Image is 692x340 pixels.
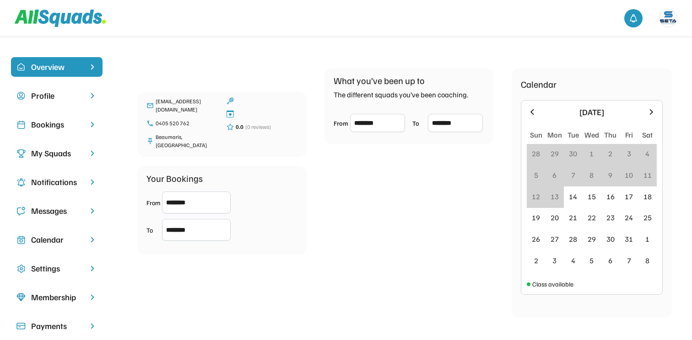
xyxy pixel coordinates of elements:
div: 22 [588,212,596,223]
img: Icon%20copy%205.svg [16,207,26,216]
div: To [412,118,426,128]
div: 29 [551,148,559,159]
div: Settings [31,262,82,275]
div: 28 [569,234,577,244]
div: 0.0 [236,123,243,131]
img: Icon%20copy%203.svg [16,149,26,158]
div: 9 [608,170,612,181]
div: 14 [569,191,577,202]
img: chevron-right.svg [88,91,97,100]
div: 3 [627,148,631,159]
div: Sun [530,129,542,140]
div: 5 [534,170,538,181]
div: 19 [532,212,540,223]
div: 27 [551,234,559,244]
div: Fri [625,129,633,140]
div: Calendar [521,77,557,91]
div: 25 [643,212,652,223]
div: My Squads [31,147,82,159]
div: 15 [588,191,596,202]
img: chevron-right.svg [88,235,97,244]
div: (0 reviews) [245,123,271,131]
div: The different squads you’ve been coaching. [334,89,468,100]
div: 1 [589,148,594,159]
div: 31 [625,234,633,244]
div: 29 [588,234,596,244]
img: Icon%20%2815%29.svg [16,322,26,331]
div: 4 [645,148,649,159]
div: Tue [568,129,579,140]
img: chevron-right.svg [88,149,97,158]
div: Payments [31,320,82,332]
div: 30 [606,234,615,244]
img: home-smile.svg [16,63,26,72]
div: 28 [532,148,540,159]
img: chevron-right.svg [88,264,97,273]
div: 13 [551,191,559,202]
div: Bookings [31,118,82,131]
div: [DATE] [542,106,641,118]
img: chevron-right.svg [88,293,97,302]
div: Messages [31,205,82,217]
div: From [146,198,160,207]
div: 12 [532,191,540,202]
div: Sat [642,129,653,140]
div: 18 [643,191,652,202]
img: chevron-right.svg [88,120,97,129]
div: Your Bookings [146,171,203,185]
div: 24 [625,212,633,223]
div: Beaumaris, [GEOGRAPHIC_DATA] [156,133,217,149]
div: Membership [31,291,82,303]
div: 26 [532,234,540,244]
div: 4 [571,255,575,266]
div: 11 [643,170,652,181]
img: chevron-right.svg [88,178,97,186]
div: 2 [534,255,538,266]
img: user-circle.svg [16,91,26,101]
img: chevron-right.svg [88,207,97,215]
div: 3 [552,255,557,266]
div: 6 [552,170,557,181]
div: 17 [625,191,633,202]
div: 7 [627,255,631,266]
img: Icon%20copy%207.svg [16,235,26,244]
div: 7 [571,170,575,181]
div: Calendar [31,234,82,246]
div: 30 [569,148,577,159]
div: 0405 520 762 [156,119,217,127]
div: 5 [589,255,594,266]
img: Icon%20copy%2016.svg [16,264,26,273]
div: Wed [584,129,599,140]
div: 2 [608,148,612,159]
img: bell-03%20%281%29.svg [629,14,638,23]
div: To [146,225,160,235]
div: Class available [532,279,573,289]
div: Overview [31,61,82,73]
div: Notifications [31,176,82,188]
div: 8 [645,255,649,266]
img: chevron-right%20copy%203.svg [88,63,97,71]
img: https%3A%2F%2F94044dc9e5d3b3599ffa5e2d56a015ce.cdn.bubble.io%2Ff1754286075797x114515133516727150%... [660,10,677,27]
div: Profile [31,90,82,102]
div: Mon [547,129,562,140]
div: [EMAIL_ADDRESS][DOMAIN_NAME] [156,97,217,114]
div: Thu [604,129,616,140]
div: 21 [569,212,577,223]
div: 1 [645,234,649,244]
div: What you’ve been up to [334,74,425,87]
img: Icon%20copy%204.svg [16,178,26,187]
div: 6 [608,255,612,266]
div: 8 [589,170,594,181]
div: 10 [625,170,633,181]
div: 23 [606,212,615,223]
div: 20 [551,212,559,223]
img: Icon%20copy%202.svg [16,120,26,129]
img: Icon%20copy%208.svg [16,293,26,302]
div: 16 [606,191,615,202]
div: From [334,118,348,128]
img: chevron-right.svg [88,322,97,330]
